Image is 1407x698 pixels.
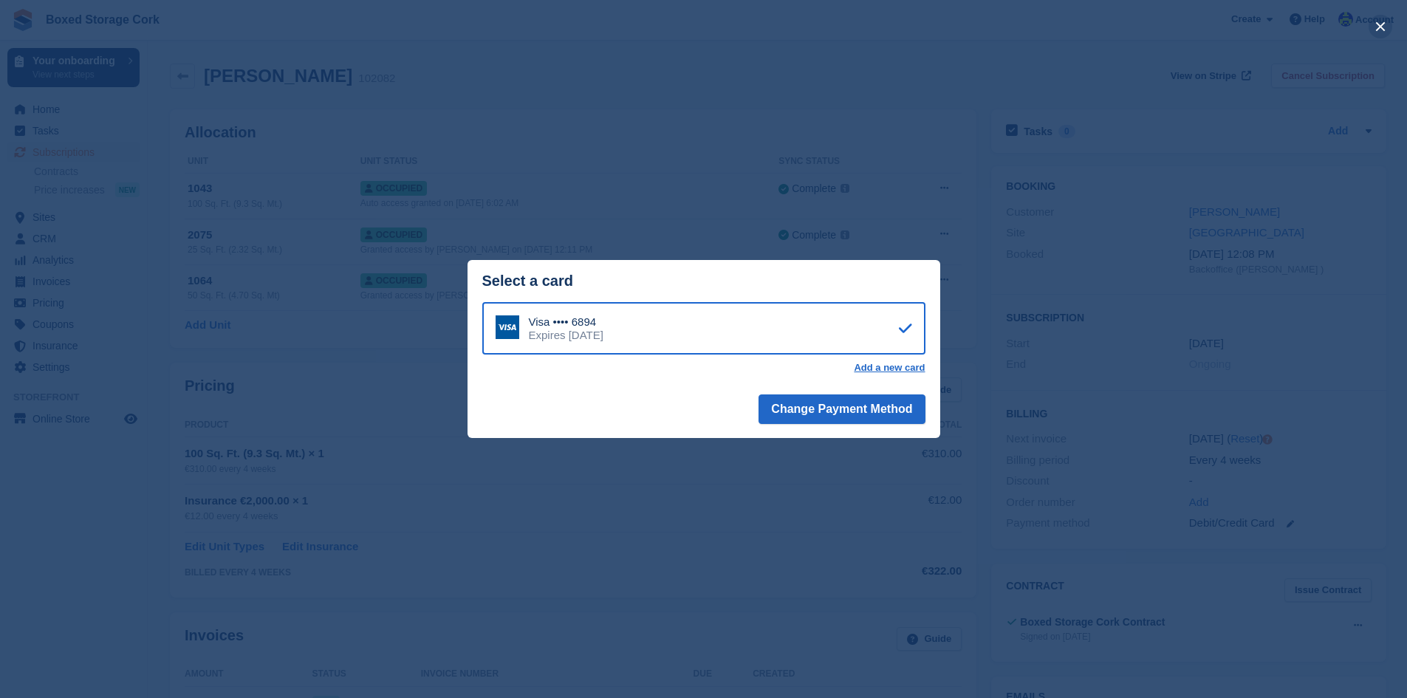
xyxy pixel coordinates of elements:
button: Change Payment Method [759,394,925,424]
div: Visa •••• 6894 [529,315,603,329]
button: close [1369,15,1392,38]
div: Select a card [482,273,925,290]
div: Expires [DATE] [529,329,603,342]
img: Visa Logo [496,315,519,339]
a: Add a new card [854,362,925,374]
